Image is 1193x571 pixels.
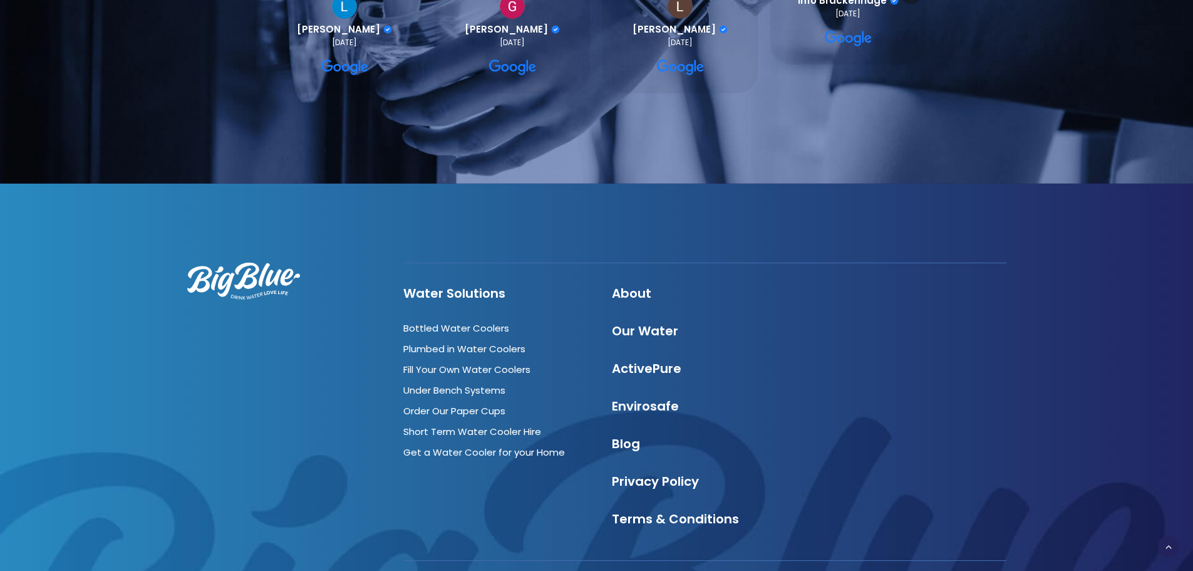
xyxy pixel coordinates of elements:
[500,38,525,48] div: [DATE]
[383,25,392,34] div: Verified Customer
[465,24,560,35] a: Review by Gillian Le Prou
[612,360,681,377] a: ActivePure
[551,25,560,34] div: Verified Customer
[612,435,640,453] a: Blog
[403,322,509,335] a: Bottled Water Coolers
[403,404,505,417] a: Order Our Paper Cups
[835,9,860,19] div: [DATE]
[612,285,651,302] a: About
[612,322,678,340] a: Our Water
[403,363,530,376] a: Fill Your Own Water Coolers
[1110,488,1175,553] iframe: Chatbot
[403,425,541,438] a: Short Term Water Cooler Hire
[297,24,392,35] a: Review by Luke Mitchell
[321,58,369,78] a: View on Google
[403,286,589,301] h4: Water Solutions
[657,58,705,78] a: View on Google
[719,25,728,34] div: Verified Customer
[297,24,380,35] span: [PERSON_NAME]
[612,473,699,490] a: Privacy Policy
[825,29,872,49] a: View on Google
[633,24,728,35] a: Review by Lily Stevenson
[668,38,693,48] div: [DATE]
[489,58,537,78] a: View on Google
[403,384,505,397] a: Under Bench Systems
[465,24,548,35] span: [PERSON_NAME]
[403,342,525,355] a: Plumbed in Water Coolers
[633,24,716,35] span: [PERSON_NAME]
[332,38,357,48] div: [DATE]
[403,446,565,459] a: Get a Water Cooler for your Home
[612,510,739,528] a: Terms & Conditions
[612,397,679,415] a: Envirosafe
